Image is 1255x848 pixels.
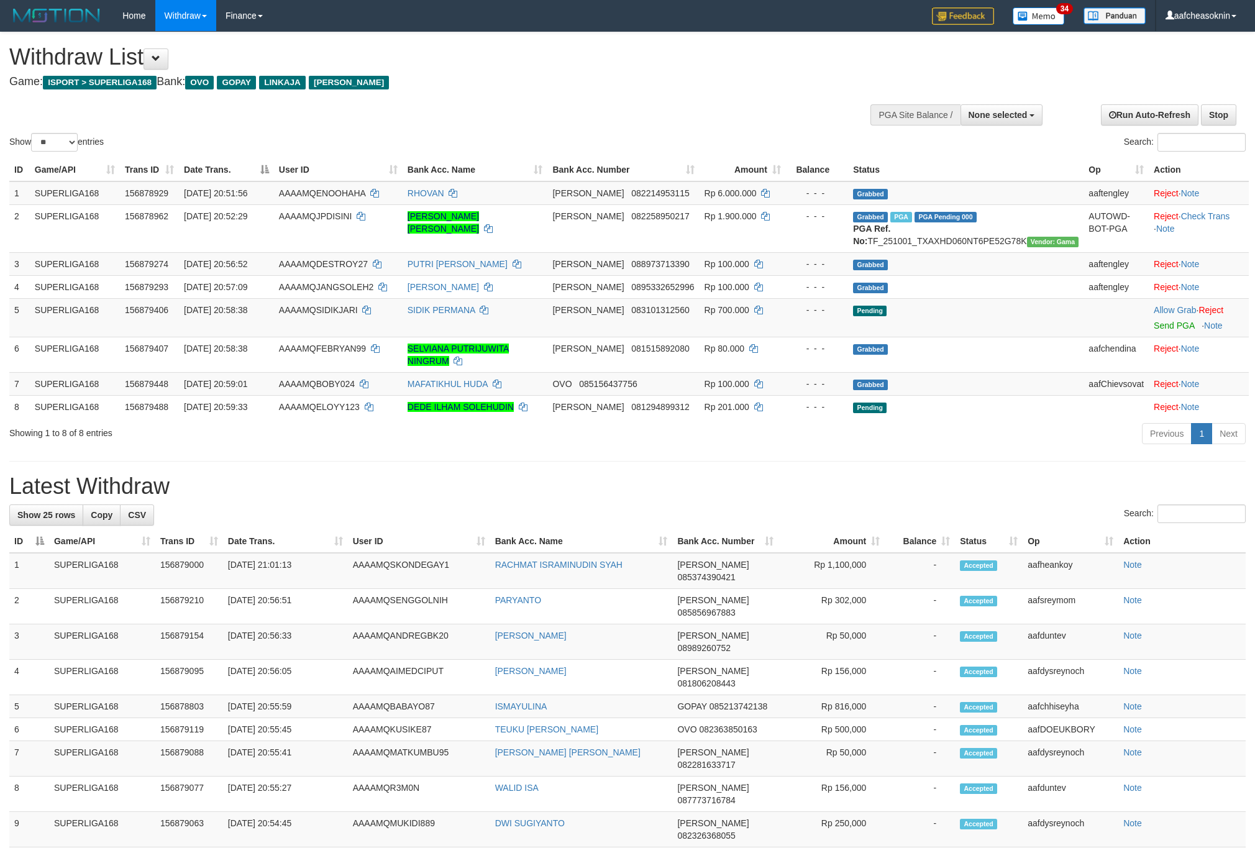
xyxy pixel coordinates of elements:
a: RHOVAN [408,188,444,198]
a: Allow Grab [1154,305,1196,315]
td: · [1149,337,1249,372]
span: [DATE] 20:57:09 [184,282,247,292]
a: Note [1181,259,1200,269]
th: Op: activate to sort column ascending [1084,158,1149,181]
span: Grabbed [853,212,888,222]
span: Show 25 rows [17,510,75,520]
td: SUPERLIGA168 [30,395,120,418]
th: ID [9,158,30,181]
a: Check Trans [1181,211,1230,221]
a: 1 [1191,423,1212,444]
th: ID: activate to sort column descending [9,530,49,553]
td: · [1149,252,1249,275]
th: Bank Acc. Name: activate to sort column ascending [403,158,548,181]
b: PGA Ref. No: [853,224,890,246]
td: - [885,660,955,695]
a: TEUKU [PERSON_NAME] [495,724,598,734]
span: Copy 085856967883 to clipboard [677,608,735,618]
span: Grabbed [853,344,888,355]
div: - - - [791,258,843,270]
span: AAAAMQJPDISINI [279,211,352,221]
td: [DATE] 21:01:13 [223,553,348,589]
td: AAAAMQBABAYO87 [348,695,490,718]
td: - [885,741,955,777]
td: [DATE] 20:56:51 [223,589,348,624]
td: SUPERLIGA168 [49,624,155,660]
span: ISPORT > SUPERLIGA168 [43,76,157,89]
a: Note [1123,724,1142,734]
a: Note [1123,818,1142,828]
span: AAAAMQBOBY024 [279,379,355,389]
span: Rp 100.000 [705,282,749,292]
a: SIDIK PERMANA [408,305,475,315]
div: - - - [791,210,843,222]
a: Reject [1154,379,1179,389]
input: Search: [1157,133,1246,152]
span: Grabbed [853,260,888,270]
span: AAAAMQSIDIKJARI [279,305,358,315]
span: [PERSON_NAME] [677,747,749,757]
th: Bank Acc. Name: activate to sort column ascending [490,530,673,553]
td: [DATE] 20:56:05 [223,660,348,695]
span: Accepted [960,667,997,677]
span: Copy 081806208443 to clipboard [677,678,735,688]
a: Reject [1154,211,1179,221]
th: Date Trans.: activate to sort column descending [179,158,274,181]
td: SUPERLIGA168 [30,298,120,337]
span: Accepted [960,631,997,642]
th: Game/API: activate to sort column ascending [49,530,155,553]
td: SUPERLIGA168 [49,777,155,812]
th: Amount: activate to sort column ascending [700,158,786,181]
a: Next [1212,423,1246,444]
td: aaftengley [1084,181,1149,205]
td: 3 [9,624,49,660]
span: GOPAY [677,701,706,711]
h1: Withdraw List [9,45,824,70]
td: - [885,553,955,589]
td: - [885,777,955,812]
td: SUPERLIGA168 [30,337,120,372]
td: aafsreymom [1023,589,1118,624]
span: Rp 700.000 [705,305,749,315]
td: - [885,812,955,847]
td: 7 [9,372,30,395]
td: AAAAMQMUKIDI889 [348,812,490,847]
a: [PERSON_NAME] [495,666,567,676]
td: 9 [9,812,49,847]
td: [DATE] 20:54:45 [223,812,348,847]
a: Reject [1154,188,1179,198]
span: AAAAMQDESTROY27 [279,259,368,269]
span: [PERSON_NAME] [677,560,749,570]
span: Rp 1.900.000 [705,211,757,221]
td: SUPERLIGA168 [30,181,120,205]
span: [PERSON_NAME] [552,282,624,292]
span: [PERSON_NAME] [677,666,749,676]
span: Rp 201.000 [705,402,749,412]
th: Game/API: activate to sort column ascending [30,158,120,181]
span: Rp 80.000 [705,344,745,353]
input: Search: [1157,504,1246,523]
span: OVO [677,724,696,734]
td: · [1149,275,1249,298]
th: Amount: activate to sort column ascending [778,530,885,553]
td: 8 [9,395,30,418]
a: DEDE ILHAM SOLEHUDIN [408,402,514,412]
td: aaftengley [1084,252,1149,275]
img: Button%20Memo.svg [1013,7,1065,25]
th: Date Trans.: activate to sort column ascending [223,530,348,553]
a: Note [1156,224,1175,234]
span: AAAAMQENOOHAHA [279,188,365,198]
a: Note [1123,747,1142,757]
span: Accepted [960,783,997,794]
td: - [885,718,955,741]
span: [PERSON_NAME] [552,259,624,269]
span: [PERSON_NAME] [677,595,749,605]
th: Bank Acc. Number: activate to sort column ascending [547,158,699,181]
span: [PERSON_NAME] [677,631,749,641]
span: 156878929 [125,188,168,198]
span: [PERSON_NAME] [552,305,624,315]
td: Rp 1,100,000 [778,553,885,589]
span: 156879488 [125,402,168,412]
th: Action [1118,530,1246,553]
span: AAAAMQFEBRYAN99 [279,344,366,353]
